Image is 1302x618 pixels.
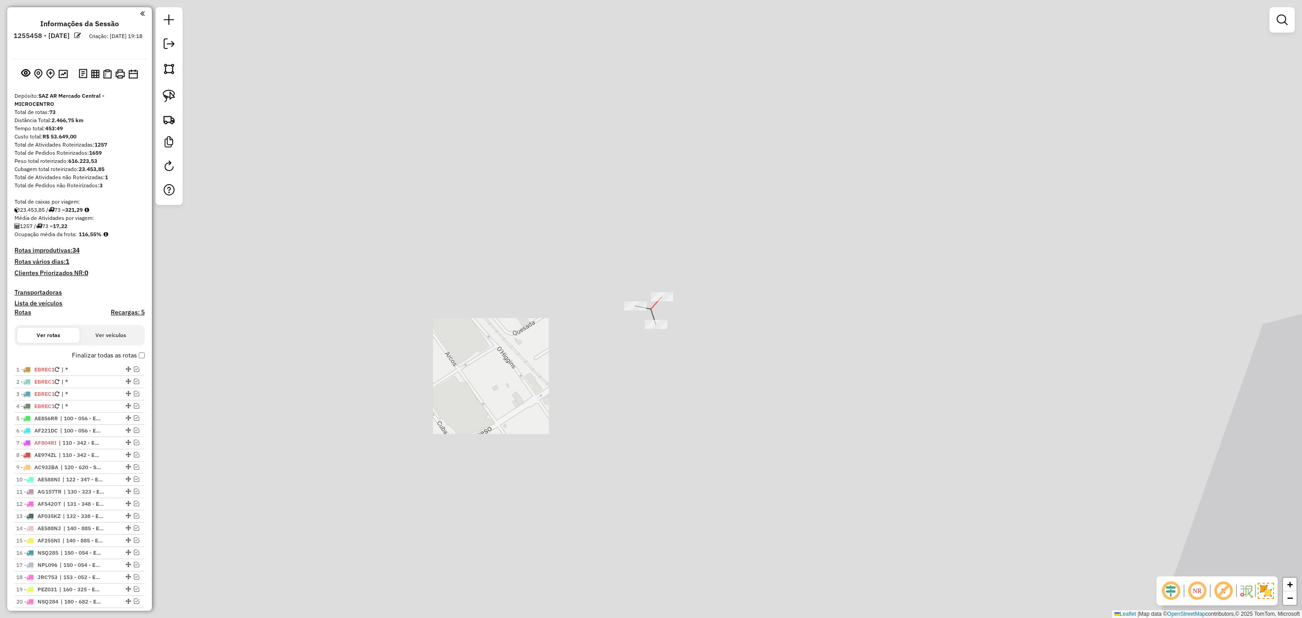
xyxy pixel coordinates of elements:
span: 17 - [16,561,57,568]
span: 16 - [16,549,58,556]
img: Criar rota [163,113,175,126]
button: Visualizar relatório de Roteirização [89,67,101,80]
em: Alterar nome da sessão [74,32,81,39]
span: 11 - [16,488,61,495]
em: Alterar sequência das rotas [126,599,131,604]
strong: 1 [66,257,69,266]
span: PEZ031 [38,586,57,593]
em: Visualizar rota [134,476,139,482]
div: 23.453,85 / 73 = [14,206,145,214]
em: Visualizar rota [134,611,139,616]
a: Rotas [14,309,31,316]
span: Ocupação média da frota: [14,231,77,238]
a: Exibir filtros [1273,11,1291,29]
span: AG157TR [38,488,61,495]
span: 14 - [16,525,61,532]
span: AF804RI [34,439,57,446]
strong: SAZ AR Mercado Central - MICROCENTRO [14,92,104,107]
em: Alterar sequência das rotas [126,464,131,470]
em: Alterar sequência das rotas [126,586,131,592]
div: Total de caixas por viagem: [14,198,145,206]
div: Atividade não roteirizada - LI DA [624,301,646,310]
span: 160 - 325 - Express Beer, 161 - 344 - Express Beer [59,585,101,594]
div: Map data © contributors,© 2025 TomTom, Microsoft [1112,610,1302,618]
em: Alterar sequência das rotas [126,550,131,555]
span: 130 - 323 - Express Beer [64,488,105,496]
a: Zoom out [1283,591,1297,605]
div: Distância Total: [14,116,145,124]
span: AE856RR [34,415,58,422]
span: 150 - 054 - Express Beer, 151 - 054 - Express Beer, 152 - 349 - Express Beer [61,549,102,557]
em: Visualizar rota [134,537,139,543]
div: Cubagem total roteirizado: [14,165,145,173]
span: AE588NI [38,476,60,483]
i: Total de rotas [36,223,42,229]
div: Tempo total: [14,124,145,133]
em: Alterar sequência das rotas [126,391,131,396]
span: | [1137,611,1139,617]
div: Total de rotas: [14,108,145,116]
em: Alterar sequência das rotas [126,562,131,567]
span: EBREC1 [34,390,55,397]
img: Fluxo de ruas [1239,584,1253,598]
em: Alterar sequência das rotas [126,403,131,409]
strong: 321,29 [65,206,83,213]
span: AE003KW [38,610,62,617]
em: Visualizar rota [134,599,139,604]
span: − [1287,592,1293,604]
strong: 17,22 [53,223,67,229]
em: Visualizar rota [134,428,139,433]
i: Veículo já utilizado nesta sessão [55,391,59,397]
span: 132 - 338 - Express Beer, 133 - 057 - Express Beer [63,512,104,520]
button: Adicionar Atividades [44,67,57,81]
div: Total de Atividades Roteirizadas: [14,141,145,149]
span: 200 - 619 - Special Truck [65,610,106,618]
strong: 2.466,75 km [52,117,84,124]
span: 110 - 342 - Express Beer, 111 - 353 - Express Beer, 113 - 356 - Express Beer [59,451,100,459]
span: AC932BA [34,464,58,471]
a: Clique aqui para minimizar o painel [140,8,145,19]
div: Atividade não roteirizada - LI DA [645,320,667,329]
h4: Rotas vários dias: [14,258,145,266]
em: Visualizar rota [134,452,139,457]
span: 140 - 885 - Express Beer [63,524,105,532]
span: 21 - [16,610,62,617]
em: Alterar sequência das rotas [126,501,131,506]
span: AE588NJ [38,525,61,532]
img: Selecionar atividades - laço [163,90,175,102]
strong: 616.223,53 [68,157,97,164]
em: Visualizar rota [134,525,139,531]
i: Total de Atividades [14,223,20,229]
em: Visualizar rota [134,574,139,580]
span: AE974ZL [34,452,57,458]
em: Alterar sequência das rotas [126,379,131,384]
a: Leaflet [1114,611,1136,617]
em: Alterar sequência das rotas [126,513,131,518]
span: 6 - [16,427,58,434]
span: 5 - [16,415,58,422]
button: Ver rotas [17,328,80,343]
span: 12 - [16,500,61,507]
button: Exibir sessão original [19,67,32,81]
em: Alterar sequência das rotas [126,452,131,457]
em: Alterar sequência das rotas [126,525,131,531]
span: 120 - 620 - Special Truck, 121 - 370 - Express Beer [61,463,102,471]
strong: R$ 53.649,00 [42,133,76,140]
button: Logs desbloquear sessão [77,67,89,81]
div: Média de Atividades por viagem: [14,214,145,222]
span: 19 - [16,586,57,593]
em: Alterar sequência das rotas [126,574,131,580]
span: 13 - [16,513,61,519]
span: AF542OT [38,500,61,507]
em: Visualizar rota [134,366,139,372]
span: EBREC1 [34,403,55,409]
span: 140 - 885 - Express Beer, 141 - 328 - Express Beer [62,537,104,545]
span: 131 - 348 - Express Beer [63,500,105,508]
em: Visualizar rota [134,586,139,592]
a: Zoom in [1283,578,1297,591]
div: Peso total roteirizado: [14,157,145,165]
strong: 23.453,85 [79,166,104,172]
span: 20 - [16,598,58,605]
div: Total de Pedidos não Roteirizados: [14,181,145,190]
